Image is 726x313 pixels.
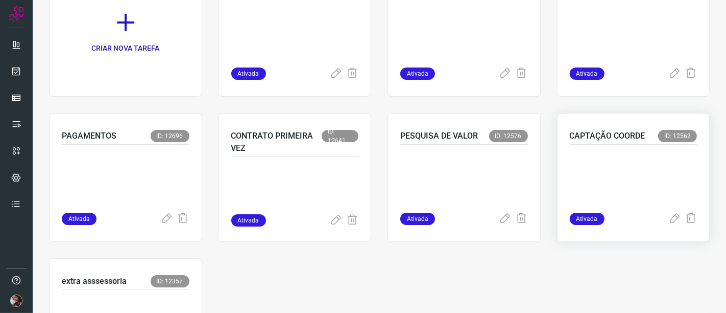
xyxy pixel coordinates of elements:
p: CRIAR NOVA TAREFA [91,43,159,54]
img: Logo [9,6,24,21]
p: extra asssessoria [62,275,127,287]
p: CAPTAÇÃO COORDE [570,130,645,142]
p: PAGAMENTOS [62,130,116,142]
span: ID: 12357 [151,275,189,287]
span: Ativada [62,213,96,225]
span: ID: 12696 [151,130,189,142]
p: PESQUISA DE VALOR [400,130,478,142]
span: Ativada [570,68,604,80]
span: Ativada [400,68,435,80]
span: Ativada [231,214,266,227]
span: ID: 12641 [322,130,358,142]
p: CONTRATO PRIMEIRA VEZ [231,130,322,154]
span: Ativada [231,68,266,80]
span: Ativada [400,213,435,225]
span: ID: 12562 [658,130,697,142]
span: ID: 12576 [489,130,528,142]
img: 8907badfae4475782ffab90001086fbc.jpg [10,295,22,307]
span: Ativada [570,213,604,225]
